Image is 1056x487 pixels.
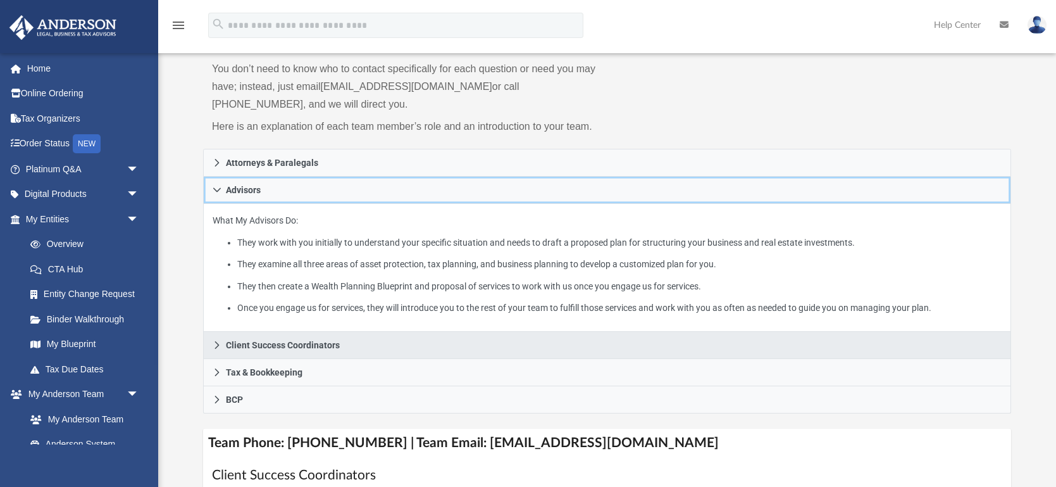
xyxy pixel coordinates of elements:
[212,466,1002,484] h1: Client Success Coordinators
[237,279,1002,294] li: They then create a Wealth Planning Blueprint and proposal of services to work with us once you en...
[203,332,1011,359] a: Client Success Coordinators
[18,256,158,282] a: CTA Hub
[127,182,152,208] span: arrow_drop_down
[9,81,158,106] a: Online Ordering
[9,206,158,232] a: My Entitiesarrow_drop_down
[9,156,158,182] a: Platinum Q&Aarrow_drop_down
[237,235,1002,251] li: They work with you initially to understand your specific situation and needs to draft a proposed ...
[226,158,318,167] span: Attorneys & Paralegals
[9,131,158,157] a: Order StatusNEW
[203,204,1011,332] div: Advisors
[1028,16,1047,34] img: User Pic
[127,382,152,408] span: arrow_drop_down
[18,282,158,307] a: Entity Change Request
[127,206,152,232] span: arrow_drop_down
[212,118,599,136] p: Here is an explanation of each team member’s role and an introduction to your team.
[203,359,1011,386] a: Tax & Bookkeeping
[6,15,120,40] img: Anderson Advisors Platinum Portal
[9,382,152,407] a: My Anderson Teamarrow_drop_down
[9,182,158,207] a: Digital Productsarrow_drop_down
[226,395,243,404] span: BCP
[226,186,261,194] span: Advisors
[203,149,1011,177] a: Attorneys & Paralegals
[321,81,492,92] a: [EMAIL_ADDRESS][DOMAIN_NAME]
[212,60,599,113] p: You don’t need to know who to contact specifically for each question or need you may have; instea...
[18,232,158,257] a: Overview
[237,256,1002,272] li: They examine all three areas of asset protection, tax planning, and business planning to develop ...
[73,134,101,153] div: NEW
[9,106,158,131] a: Tax Organizers
[203,177,1011,204] a: Advisors
[211,17,225,31] i: search
[213,213,1002,316] p: What My Advisors Do:
[171,24,186,33] a: menu
[171,18,186,33] i: menu
[18,332,152,357] a: My Blueprint
[226,341,340,350] span: Client Success Coordinators
[18,357,158,382] a: Tax Due Dates
[18,407,146,432] a: My Anderson Team
[18,307,158,332] a: Binder Walkthrough
[127,156,152,182] span: arrow_drop_down
[9,56,158,81] a: Home
[18,432,152,457] a: Anderson System
[203,386,1011,414] a: BCP
[226,368,302,377] span: Tax & Bookkeeping
[237,300,1002,316] li: Once you engage us for services, they will introduce you to the rest of your team to fulfill thos...
[203,429,1011,457] h4: Team Phone: [PHONE_NUMBER] | Team Email: [EMAIL_ADDRESS][DOMAIN_NAME]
